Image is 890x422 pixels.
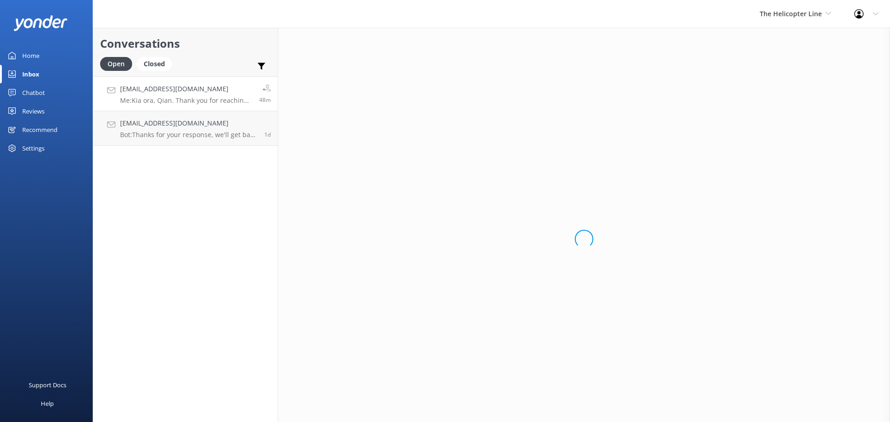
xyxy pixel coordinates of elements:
[120,96,252,105] p: Me: Kia ora, Qian. Thank you for reaching out. Our current availability is accurately reflected o...
[22,83,45,102] div: Chatbot
[100,58,137,69] a: Open
[22,120,57,139] div: Recommend
[22,102,44,120] div: Reviews
[22,46,39,65] div: Home
[100,35,271,52] h2: Conversations
[41,394,54,413] div: Help
[259,96,271,104] span: 12:49pm 18-Aug-2025 (UTC +12:00) Pacific/Auckland
[93,111,278,146] a: [EMAIL_ADDRESS][DOMAIN_NAME]Bot:Thanks for your response, we'll get back to you as soon as we can...
[22,65,39,83] div: Inbox
[760,9,822,18] span: The Helicopter Line
[29,376,66,394] div: Support Docs
[22,139,44,157] div: Settings
[120,118,257,128] h4: [EMAIL_ADDRESS][DOMAIN_NAME]
[137,57,172,71] div: Closed
[264,131,271,139] span: 02:31pm 16-Aug-2025 (UTC +12:00) Pacific/Auckland
[14,15,67,31] img: yonder-white-logo.png
[93,76,278,111] a: [EMAIL_ADDRESS][DOMAIN_NAME]Me:Kia ora, Qian. Thank you for reaching out. Our current availabilit...
[120,84,252,94] h4: [EMAIL_ADDRESS][DOMAIN_NAME]
[137,58,177,69] a: Closed
[100,57,132,71] div: Open
[120,131,257,139] p: Bot: Thanks for your response, we'll get back to you as soon as we can during opening hours.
